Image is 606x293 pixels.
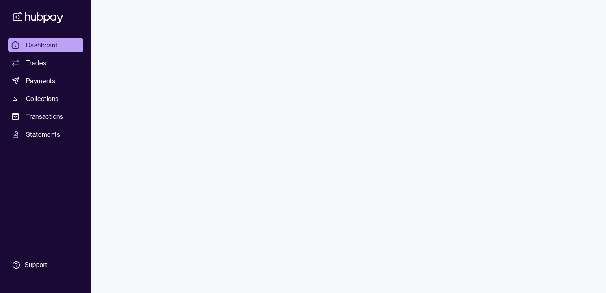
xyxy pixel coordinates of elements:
[8,127,83,142] a: Statements
[8,109,83,124] a: Transactions
[26,40,58,50] span: Dashboard
[108,222,170,231] h2: Recent transactions
[130,14,240,23] p: Hello, [PERSON_NAME] [PERSON_NAME]
[572,222,590,231] a: See all
[26,58,46,68] span: Trades
[108,41,590,54] h1: Dashboard
[126,244,188,253] p: Please wait a moment…
[24,261,47,269] div: Support
[8,256,83,274] a: Support
[115,14,119,23] p: K
[8,56,83,70] a: Trades
[26,129,60,139] span: Statements
[26,76,55,86] span: Payments
[8,38,83,52] a: Dashboard
[8,73,83,88] a: Payments
[26,94,58,103] span: Collections
[8,91,83,106] a: Collections
[26,112,63,121] span: Transactions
